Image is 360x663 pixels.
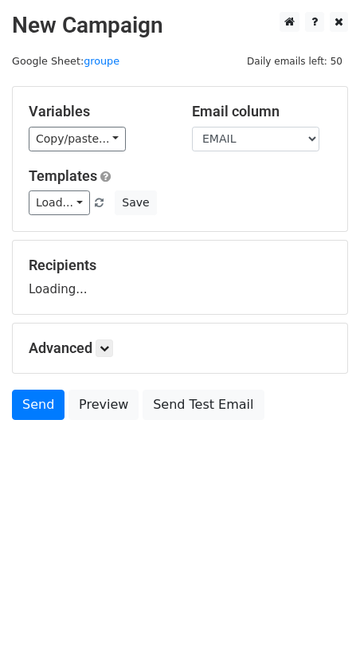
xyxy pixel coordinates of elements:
[29,103,168,120] h5: Variables
[29,190,90,215] a: Load...
[12,55,119,67] small: Google Sheet:
[68,390,139,420] a: Preview
[29,127,126,151] a: Copy/paste...
[12,390,65,420] a: Send
[29,257,331,298] div: Loading...
[12,12,348,39] h2: New Campaign
[192,103,331,120] h5: Email column
[241,55,348,67] a: Daily emails left: 50
[29,339,331,357] h5: Advanced
[29,257,331,274] h5: Recipients
[143,390,264,420] a: Send Test Email
[29,167,97,184] a: Templates
[241,53,348,70] span: Daily emails left: 50
[84,55,119,67] a: groupe
[115,190,156,215] button: Save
